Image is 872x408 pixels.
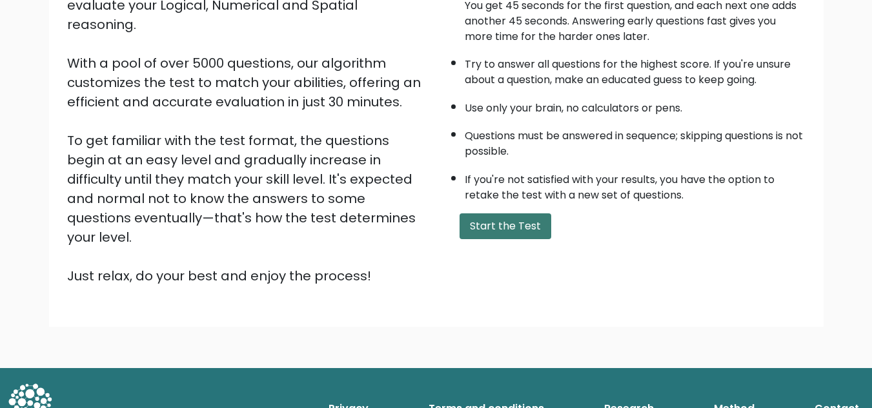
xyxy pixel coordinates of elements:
[465,94,806,116] li: Use only your brain, no calculators or pens.
[465,50,806,88] li: Try to answer all questions for the highest score. If you're unsure about a question, make an edu...
[465,122,806,159] li: Questions must be answered in sequence; skipping questions is not possible.
[465,166,806,203] li: If you're not satisfied with your results, you have the option to retake the test with a new set ...
[460,213,551,239] button: Start the Test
